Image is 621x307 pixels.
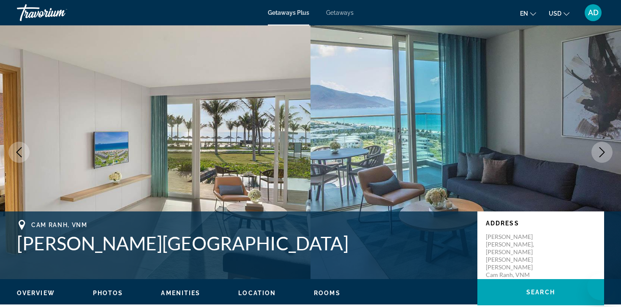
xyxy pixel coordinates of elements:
span: Location [238,290,276,296]
p: Address [486,220,596,227]
button: Change currency [549,7,569,19]
button: Search [477,279,604,305]
span: Search [526,289,555,296]
button: User Menu [582,4,604,22]
span: AD [588,8,599,17]
button: Next image [591,142,613,163]
p: [PERSON_NAME] [PERSON_NAME], [PERSON_NAME] [PERSON_NAME] [PERSON_NAME] Cam Ranh, VNM [486,233,553,279]
button: Amenities [161,289,200,297]
button: Previous image [8,142,30,163]
a: Getaways [326,9,354,16]
button: Photos [93,289,123,297]
a: Getaways Plus [268,9,309,16]
a: Travorium [17,2,101,24]
span: Rooms [314,290,340,296]
h1: [PERSON_NAME][GEOGRAPHIC_DATA] [17,232,469,254]
iframe: Кнопка запуска окна обмена сообщениями [587,273,614,300]
button: Location [238,289,276,297]
span: Cam Ranh, VNM [31,222,87,228]
span: Photos [93,290,123,296]
span: Overview [17,290,55,296]
button: Overview [17,289,55,297]
button: Rooms [314,289,340,297]
span: en [520,10,528,17]
span: USD [549,10,561,17]
span: Amenities [161,290,200,296]
button: Change language [520,7,536,19]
